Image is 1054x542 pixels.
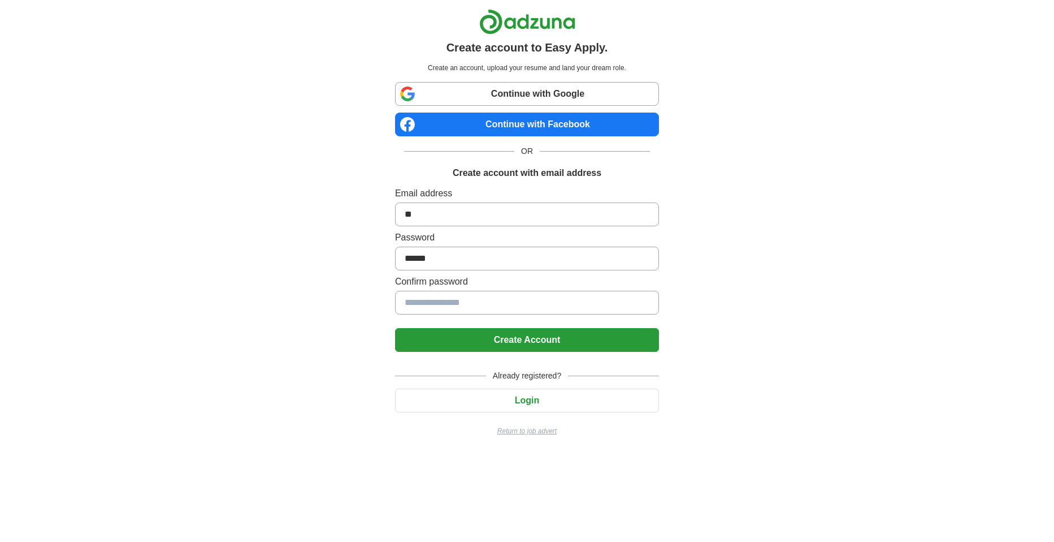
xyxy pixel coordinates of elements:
label: Confirm password [395,275,659,289]
button: Login [395,389,659,412]
a: Continue with Google [395,82,659,106]
button: Create Account [395,328,659,352]
img: Adzuna logo [479,9,575,35]
a: Login [395,395,659,405]
h1: Create account to Easy Apply. [446,39,608,56]
label: Email address [395,187,659,200]
a: Continue with Facebook [395,113,659,136]
span: Already registered? [486,370,568,382]
label: Password [395,231,659,244]
p: Create an account, upload your resume and land your dream role. [397,63,657,73]
h1: Create account with email address [453,166,601,180]
a: Return to job advert [395,426,659,436]
span: OR [514,145,540,157]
